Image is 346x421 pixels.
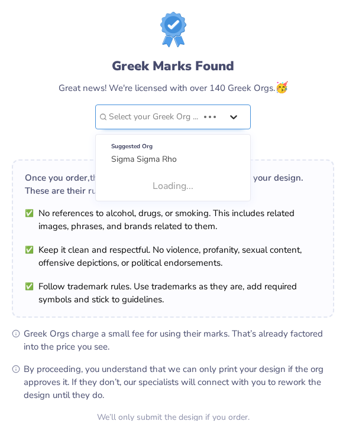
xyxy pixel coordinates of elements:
[25,243,321,269] li: Keep it clean and respectful. No violence, profanity, sexual content, offensive depictions, or po...
[24,327,334,353] span: Greek Orgs charge a small fee for using their marks. That’s already factored into the price you see.
[111,154,177,165] span: Sigma Sigma Rho
[96,174,250,198] div: Loading...
[275,80,288,94] span: 🥳
[59,80,288,96] div: Great news! We're licensed with over 140 Greek Orgs.
[111,140,235,153] div: Suggested Org
[25,171,321,197] div: Once you order, the org will need to review and approve your design. These are their rules:
[24,363,334,402] span: By proceeding, you understand that we can only print your design if the org approves it. If they ...
[112,57,234,76] div: Greek Marks Found
[160,12,186,47] img: License badge
[25,280,321,306] li: Follow trademark rules. Use trademarks as they are, add required symbols and stick to guidelines.
[25,207,321,233] li: No references to alcohol, drugs, or smoking. This includes related images, phrases, and brands re...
